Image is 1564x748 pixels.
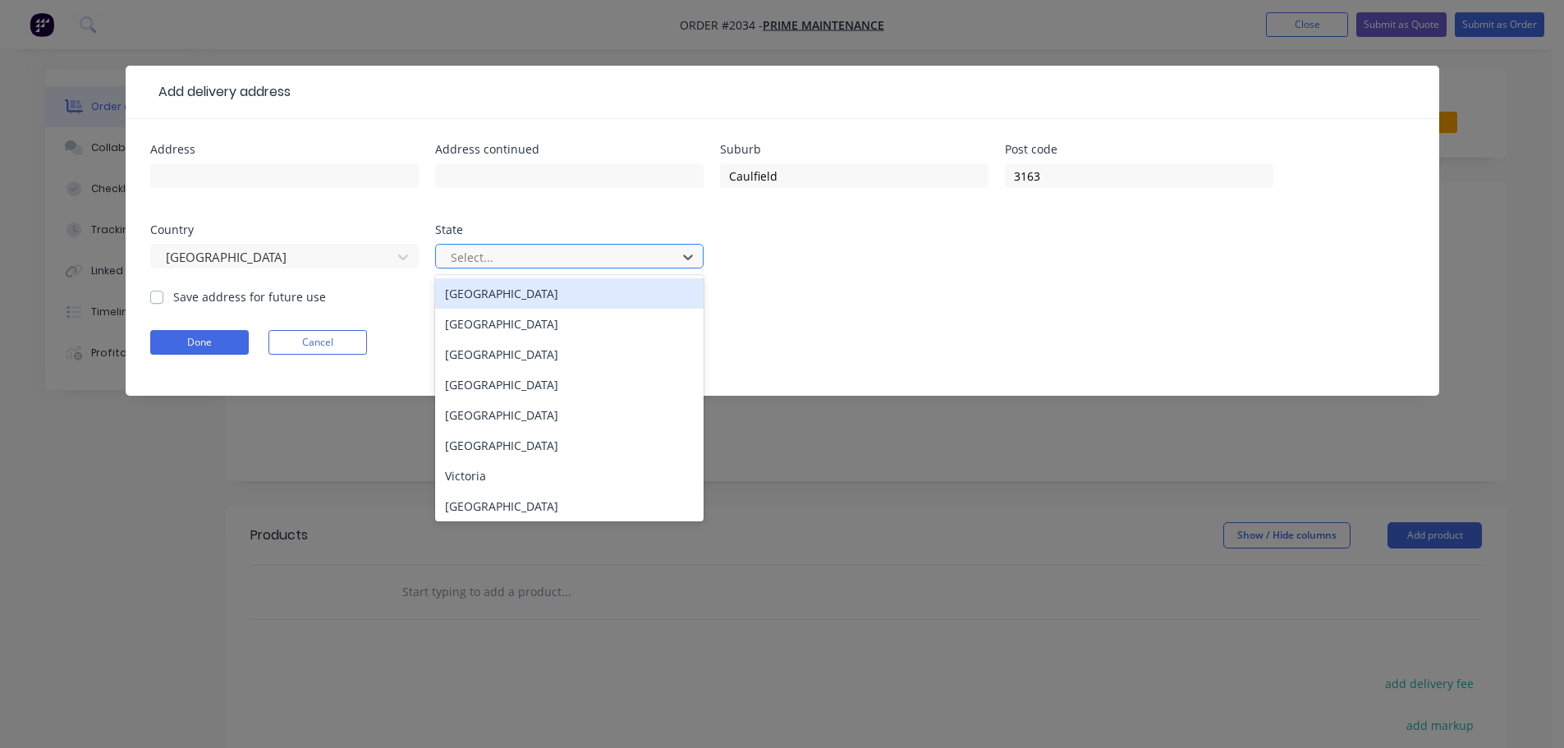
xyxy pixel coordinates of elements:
div: [GEOGRAPHIC_DATA] [435,309,704,339]
label: Save address for future use [173,288,326,305]
div: [GEOGRAPHIC_DATA] [435,491,704,521]
div: [GEOGRAPHIC_DATA] [435,339,704,369]
div: [GEOGRAPHIC_DATA] [435,278,704,309]
div: Post code [1005,144,1273,155]
button: Cancel [268,330,367,355]
div: [GEOGRAPHIC_DATA] [435,430,704,461]
div: [GEOGRAPHIC_DATA] [435,369,704,400]
div: [GEOGRAPHIC_DATA] [435,400,704,430]
button: Done [150,330,249,355]
div: State [435,224,704,236]
div: Country [150,224,419,236]
div: Add delivery address [150,82,291,102]
div: Address continued [435,144,704,155]
div: Suburb [720,144,988,155]
div: Victoria [435,461,704,491]
div: Address [150,144,419,155]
